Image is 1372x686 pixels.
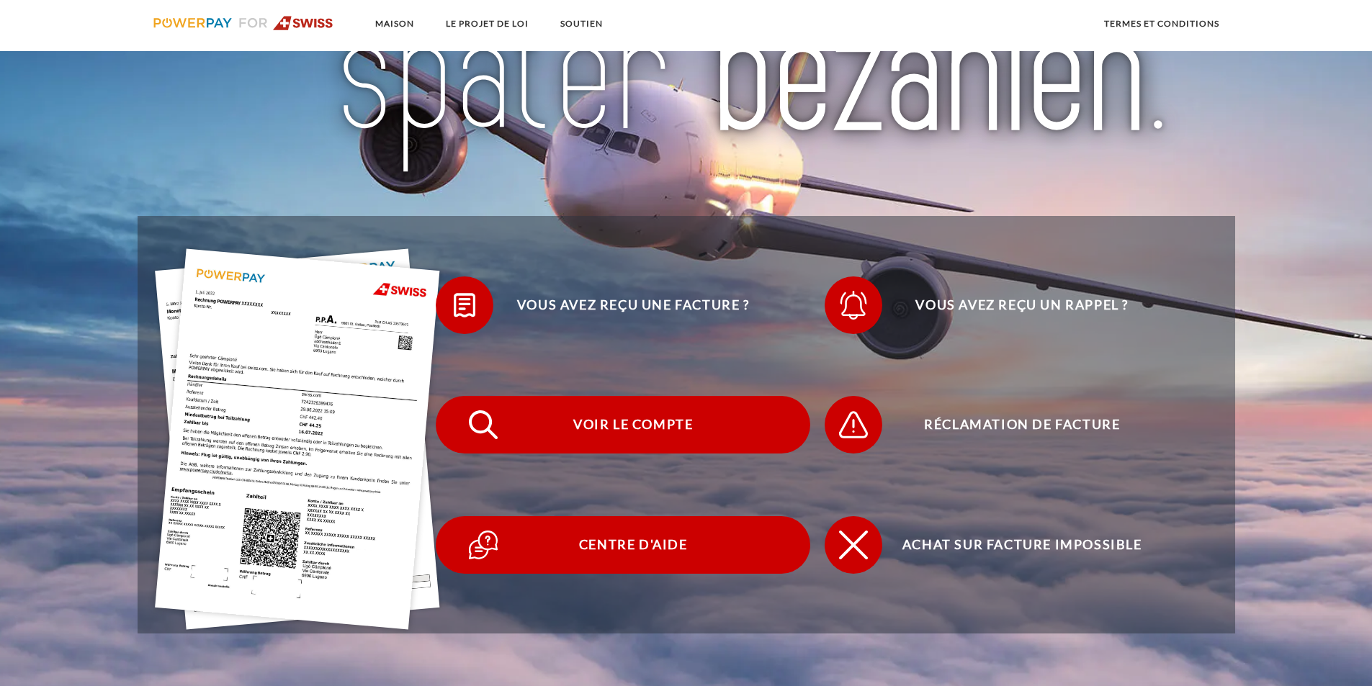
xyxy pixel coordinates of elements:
[465,527,501,563] img: qb_help.svg
[153,16,334,30] img: logo-swiss.svg
[446,18,529,29] font: LE PROJET DE LOI
[924,416,1120,432] font: Réclamation de facture
[825,516,1199,574] button: Achat sur facture impossible
[447,287,483,323] img: qb_bill.svg
[548,11,615,37] a: SOUTIEN
[825,396,1199,453] button: Réclamation de facture
[835,407,871,443] img: qb_warning.svg
[155,249,440,630] img: single_invoice_swiss_de.jpg
[1104,18,1219,29] font: termes et conditions
[835,287,871,323] img: qb_bell.svg
[825,276,1199,334] button: Vous avez reçu un rappel ?
[436,276,810,334] button: Vous avez reçu une facture ?
[835,527,871,563] img: qb_close.svg
[1092,11,1232,37] a: termes et conditions
[363,11,426,37] a: Maison
[579,536,688,552] font: Centre d'aide
[436,516,810,574] button: Centre d'aide
[517,297,750,312] font: Vous avez reçu une facture ?
[434,11,541,37] a: LE PROJET DE LOI
[560,18,603,29] font: SOUTIEN
[902,536,1142,552] font: Achat sur facture impossible
[375,18,414,29] font: Maison
[915,297,1129,312] font: Vous avez reçu un rappel ?
[573,416,693,432] font: Voir le compte
[436,396,810,453] button: Voir le compte
[465,407,501,443] img: qb_search.svg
